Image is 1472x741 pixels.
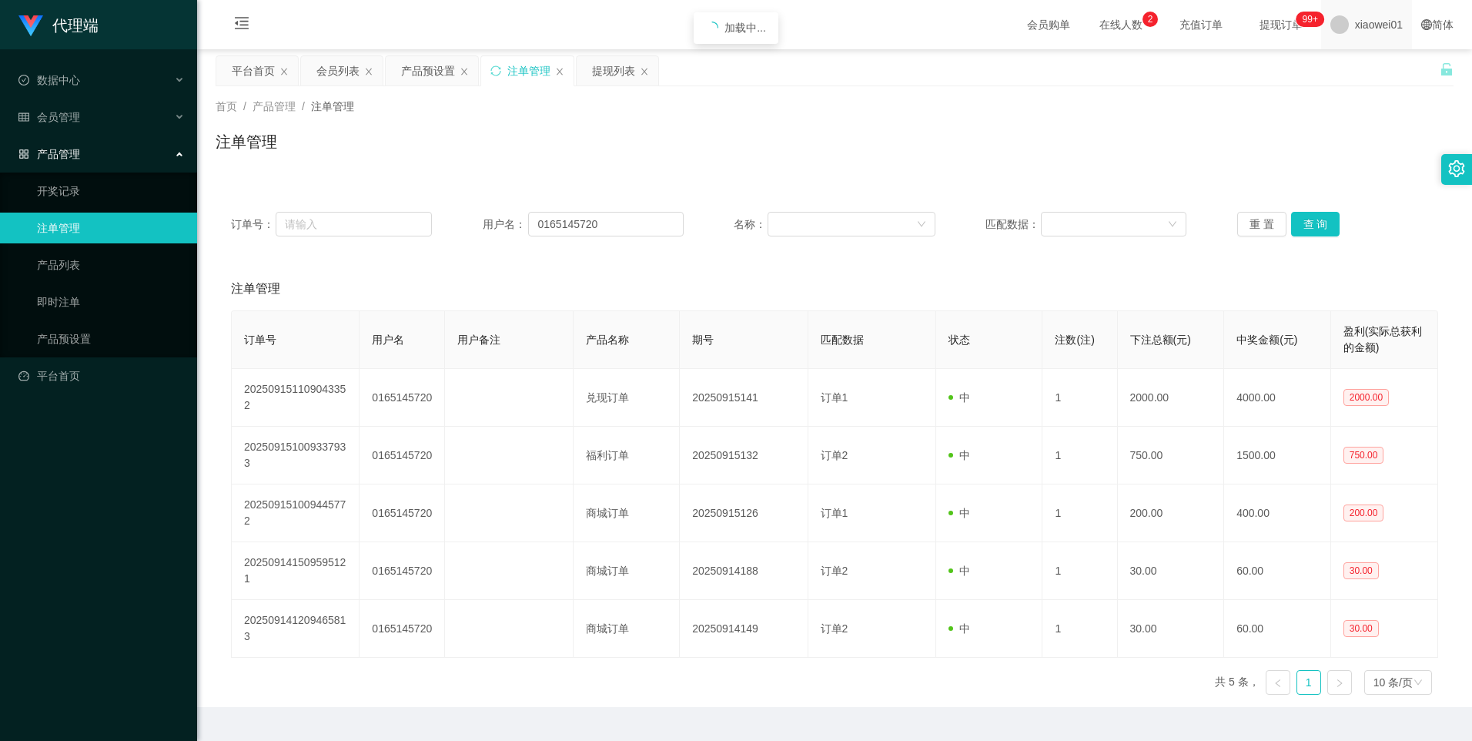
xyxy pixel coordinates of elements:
span: 750.00 [1343,447,1384,464]
span: 中 [948,622,970,635]
td: 1 [1042,484,1117,542]
td: 1 [1042,542,1117,600]
a: 1 [1297,671,1320,694]
div: 提现列表 [592,56,635,85]
span: 订单号： [231,216,276,233]
span: 产品管理 [18,148,80,160]
a: 产品预设置 [37,324,185,354]
td: 202509141209465813 [232,600,360,658]
i: 图标: down [1168,220,1177,230]
td: 20250914149 [680,600,808,658]
span: 中 [948,391,970,404]
span: 中 [948,565,970,577]
img: logo.9652507e.png [18,15,43,37]
span: 注单管理 [231,280,280,298]
button: 重 置 [1237,212,1286,236]
p: 2 [1147,12,1153,27]
span: 充值订单 [1172,19,1230,30]
li: 1 [1296,670,1321,695]
h1: 注单管理 [216,130,277,153]
span: 用户名： [483,216,529,233]
li: 共 5 条， [1215,670,1260,695]
span: 产品管理 [253,100,296,112]
td: 30.00 [1118,600,1225,658]
span: 状态 [948,334,970,346]
span: 名称： [734,216,768,233]
span: 匹配数据 [821,334,864,346]
span: 2000.00 [1343,389,1389,406]
i: 图标: sync [490,65,501,76]
sup: 1205 [1296,12,1324,27]
i: 图标: close [460,67,469,76]
div: 10 条/页 [1373,671,1413,694]
td: 30.00 [1118,542,1225,600]
span: 产品名称 [586,334,629,346]
a: 代理端 [18,18,99,31]
input: 请输入 [528,212,684,236]
span: 注数(注) [1055,334,1094,346]
td: 20250915141 [680,369,808,427]
i: 图标: left [1273,679,1283,688]
span: 30.00 [1343,620,1379,637]
span: 中奖金额(元) [1236,334,1297,346]
i: 图标: global [1421,19,1432,30]
span: / [243,100,246,112]
div: 产品预设置 [401,56,455,85]
td: 20250915132 [680,427,808,484]
a: 注单管理 [37,213,185,243]
i: icon: loading [706,22,718,34]
div: 平台首页 [232,56,275,85]
div: 注单管理 [507,56,550,85]
i: 图标: menu-fold [216,1,268,50]
a: 开奖记录 [37,176,185,206]
a: 图标: dashboard平台首页 [18,360,185,391]
span: 中 [948,507,970,519]
td: 0165145720 [360,542,445,600]
span: 盈利(实际总获利的金额) [1343,325,1423,354]
span: 订单1 [821,507,848,519]
span: 加载中... [724,22,766,34]
span: 提现订单 [1252,19,1310,30]
td: 商城订单 [574,600,681,658]
i: 图标: down [917,220,926,230]
li: 下一页 [1327,670,1352,695]
td: 1 [1042,600,1117,658]
i: 图标: close [640,67,649,76]
td: 1 [1042,427,1117,484]
i: 图标: close [555,67,564,76]
i: 图标: down [1413,678,1423,689]
button: 查 询 [1291,212,1340,236]
span: / [302,100,305,112]
li: 上一页 [1266,670,1290,695]
h1: 代理端 [52,1,99,50]
td: 2000.00 [1118,369,1225,427]
i: 图标: close [364,67,373,76]
div: 会员列表 [316,56,360,85]
td: 兑现订单 [574,369,681,427]
i: 图标: table [18,112,29,122]
td: 750.00 [1118,427,1225,484]
span: 订单1 [821,391,848,404]
input: 请输入 [276,212,432,236]
span: 订单2 [821,622,848,635]
i: 图标: right [1335,679,1344,688]
i: 图标: appstore-o [18,149,29,159]
span: 中 [948,449,970,461]
span: 用户备注 [457,334,500,346]
span: 会员管理 [18,111,80,123]
span: 期号 [692,334,714,346]
i: 图标: check-circle-o [18,75,29,85]
span: 订单2 [821,565,848,577]
td: 20250915126 [680,484,808,542]
td: 0165145720 [360,484,445,542]
i: 图标: unlock [1440,62,1454,76]
span: 匹配数据： [985,216,1041,233]
td: 0165145720 [360,369,445,427]
i: 图标: close [279,67,289,76]
i: 图标: setting [1448,160,1465,177]
span: 订单2 [821,449,848,461]
span: 订单号 [244,334,276,346]
td: 1 [1042,369,1117,427]
td: 0165145720 [360,427,445,484]
td: 400.00 [1224,484,1331,542]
